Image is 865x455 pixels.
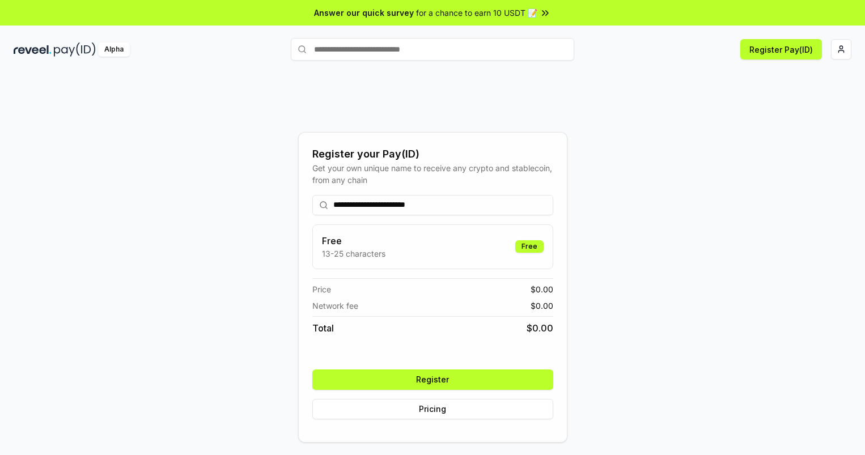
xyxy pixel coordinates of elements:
[416,7,537,19] span: for a chance to earn 10 USDT 📝
[312,162,553,186] div: Get your own unique name to receive any crypto and stablecoin, from any chain
[322,234,385,248] h3: Free
[531,283,553,295] span: $ 0.00
[312,321,334,335] span: Total
[312,369,553,390] button: Register
[531,300,553,312] span: $ 0.00
[527,321,553,335] span: $ 0.00
[54,42,96,57] img: pay_id
[312,300,358,312] span: Network fee
[515,240,544,253] div: Free
[312,146,553,162] div: Register your Pay(ID)
[314,7,414,19] span: Answer our quick survey
[322,248,385,260] p: 13-25 characters
[312,399,553,419] button: Pricing
[740,39,822,59] button: Register Pay(ID)
[14,42,52,57] img: reveel_dark
[312,283,331,295] span: Price
[98,42,130,57] div: Alpha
